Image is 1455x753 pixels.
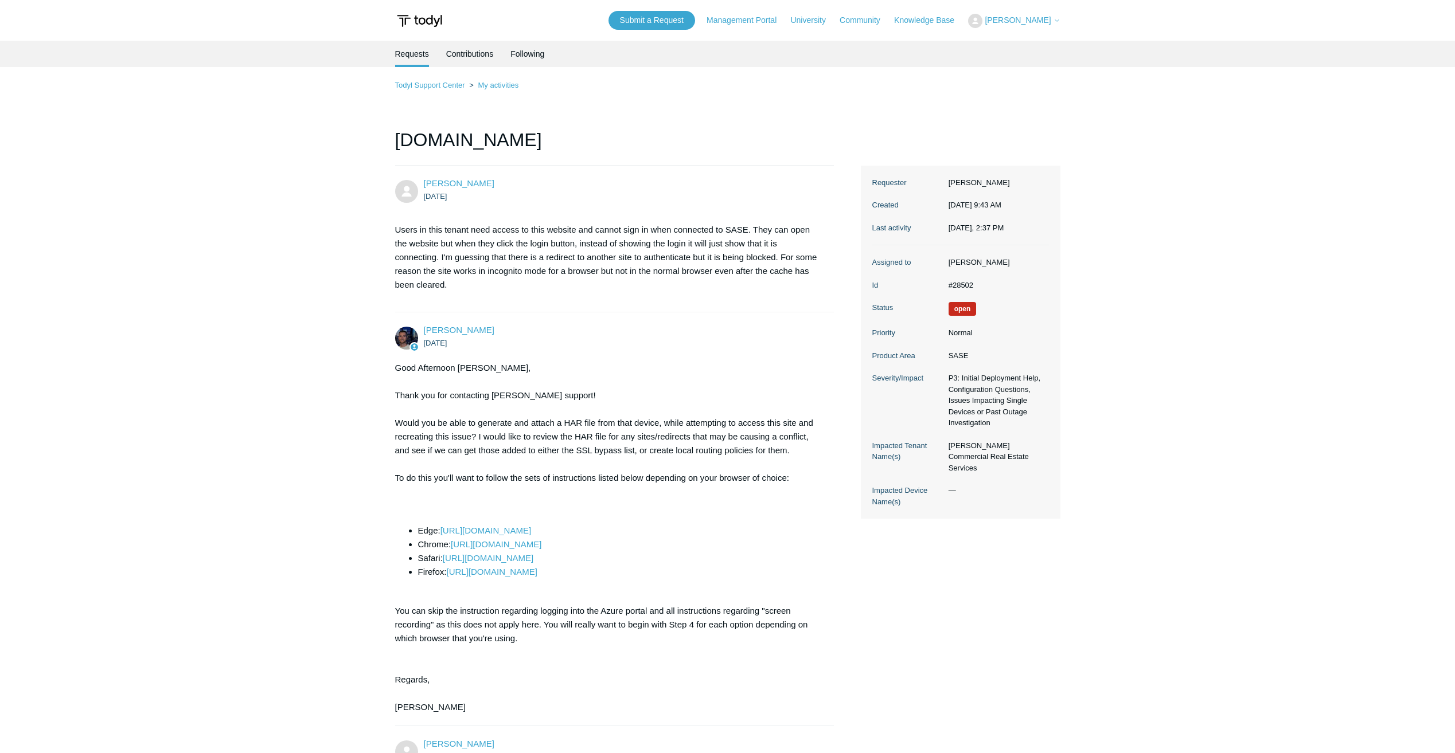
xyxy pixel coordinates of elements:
time: 09/29/2025, 09:43 [424,192,447,201]
time: 10/01/2025, 14:37 [949,223,1004,232]
li: Requests [395,41,429,67]
dd: SASE [943,350,1049,362]
dt: Id [872,280,943,291]
li: Chrome: [418,538,823,551]
dt: Assigned to [872,257,943,268]
dt: Requester [872,177,943,189]
dd: P3: Initial Deployment Help, Configuration Questions, Issues Impacting Single Devices or Past Out... [943,372,1049,429]
span: [PERSON_NAME] [985,15,1051,25]
dt: Created [872,199,943,211]
a: Community [840,14,892,26]
a: [URL][DOMAIN_NAME] [451,539,541,549]
a: [URL][DOMAIN_NAME] [447,567,537,576]
span: Connor Davis [424,325,494,335]
a: Knowledge Base [894,14,966,26]
a: [URL][DOMAIN_NAME] [440,525,531,535]
a: [PERSON_NAME] [424,325,494,335]
time: 09/29/2025, 10:04 [424,339,447,347]
span: Jacob Barry [424,739,494,748]
a: [PERSON_NAME] [424,739,494,748]
a: Contributions [446,41,494,67]
a: My activities [478,81,518,89]
p: Users in this tenant need access to this website and cannot sign in when connected to SASE. They ... [395,223,823,292]
dt: Status [872,302,943,313]
a: Submit a Request [608,11,695,30]
h1: [DOMAIN_NAME] [395,126,834,166]
dt: Severity/Impact [872,372,943,384]
dd: [PERSON_NAME] [943,177,1049,189]
span: Jacob Barry [424,178,494,188]
time: 09/29/2025, 09:43 [949,201,1001,209]
dt: Impacted Device Name(s) [872,485,943,507]
button: [PERSON_NAME] [968,14,1060,28]
li: Todyl Support Center [395,81,467,89]
img: Todyl Support Center Help Center home page [395,10,444,32]
dd: Normal [943,327,1049,339]
dt: Impacted Tenant Name(s) [872,440,943,462]
dt: Last activity [872,222,943,234]
li: Firefox: [418,565,823,579]
a: Following [510,41,544,67]
dd: [PERSON_NAME] [943,257,1049,268]
dd: — [943,485,1049,496]
dt: Priority [872,327,943,339]
a: University [790,14,837,26]
li: Edge: [418,524,823,538]
a: [PERSON_NAME] [424,178,494,188]
a: [URL][DOMAIN_NAME] [443,553,533,563]
div: Good Afternoon [PERSON_NAME], Thank you for contacting [PERSON_NAME] support! Would you be able t... [395,361,823,714]
dd: [PERSON_NAME] Commercial Real Estate Services [943,440,1049,474]
a: Todyl Support Center [395,81,465,89]
li: My activities [467,81,518,89]
span: We are working on a response for you [949,302,977,316]
li: Safari: [418,551,823,565]
dt: Product Area [872,350,943,362]
dd: #28502 [943,280,1049,291]
a: Management Portal [707,14,788,26]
